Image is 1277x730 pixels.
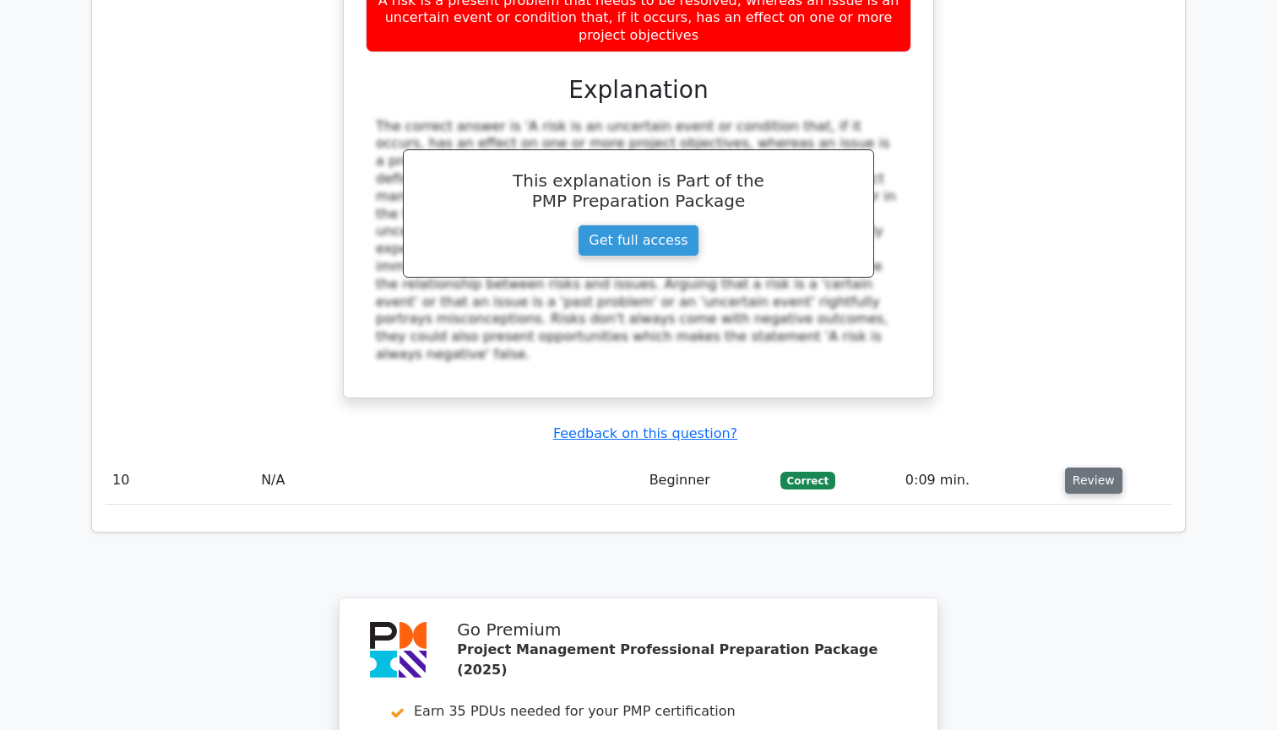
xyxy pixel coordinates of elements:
[899,457,1058,505] td: 0:09 min.
[376,118,901,364] div: The correct answer is 'A risk is an uncertain event or condition that, if it occurs, has an effec...
[578,224,698,257] a: Get full access
[106,457,254,505] td: 10
[376,76,901,105] h3: Explanation
[1065,468,1122,494] button: Review
[254,457,642,505] td: N/A
[643,457,774,505] td: Beginner
[553,425,737,441] a: Feedback on this question?
[780,472,835,489] span: Correct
